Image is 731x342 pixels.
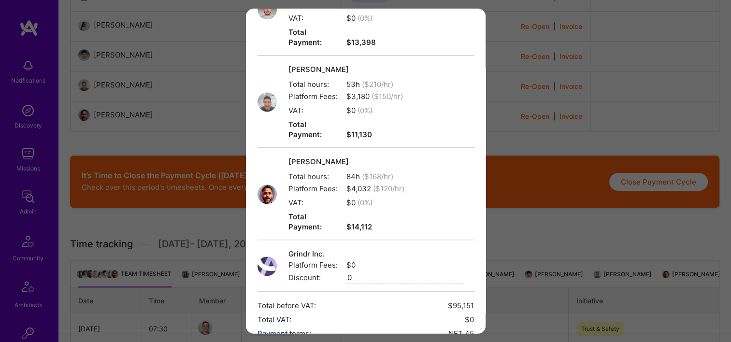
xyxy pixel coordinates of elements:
[448,328,474,339] span: NET 45
[288,260,341,270] span: Platform Fees:
[373,184,404,193] span: ($ 120 /hr)
[288,13,403,23] span: $0
[288,184,404,194] span: $ 4,032
[258,185,277,204] img: User Avatar
[288,198,404,208] span: $0
[465,314,474,325] span: $0
[288,130,372,139] strong: $11,130
[288,79,341,89] span: Total hours:
[358,198,373,207] span: ( 0 %)
[288,91,341,101] span: Platform Fees:
[288,79,403,89] span: 53h
[288,119,341,140] span: Total Payment:
[288,105,341,115] span: VAT:
[448,300,474,311] span: $95,151
[288,198,341,208] span: VAT:
[288,64,403,74] span: [PERSON_NAME]
[372,92,403,101] span: ($ 150 /hr)
[258,328,311,339] span: Payment terms:
[288,249,464,259] span: Grindr Inc.
[288,157,404,167] span: [PERSON_NAME]
[258,256,277,276] img: User Avatar
[288,222,372,231] strong: $14,112
[358,106,373,115] span: ( 0 %)
[258,300,316,311] span: Total before VAT:
[258,92,277,112] img: User Avatar
[358,14,373,23] span: ( 0 %)
[288,184,341,194] span: Platform Fees:
[288,38,376,47] strong: $13,398
[258,314,291,325] span: Total VAT:
[288,171,404,182] span: 84h
[288,171,341,182] span: Total hours:
[288,13,341,23] span: VAT:
[288,105,403,115] span: $0
[288,260,464,270] span: $0
[288,91,403,101] span: $ 3,180
[288,212,341,232] span: Total Payment:
[362,172,393,181] span: ($ 168 /hr)
[362,80,393,89] span: ($ 210 /hr)
[288,27,341,47] span: Total Payment:
[288,272,341,283] span: Discount:
[246,9,486,334] div: modal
